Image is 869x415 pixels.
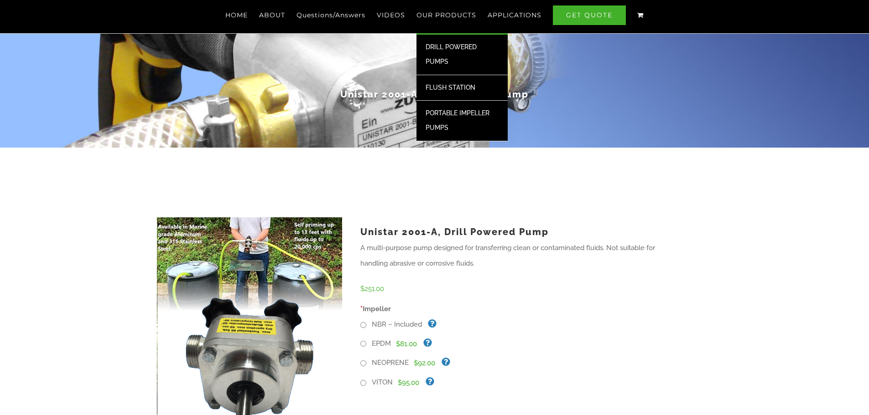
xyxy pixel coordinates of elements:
[377,12,405,18] span: VIDEOS
[368,359,409,367] span: NEOPRENE
[398,379,419,387] span: $95.00
[416,35,508,75] a: DRILL POWERED PUMPS
[225,12,248,18] span: HOME
[368,339,391,348] span: EPDM
[360,341,366,347] input: EPDM
[368,378,393,386] span: VITON
[360,322,366,328] input: NBR – Included
[168,88,702,101] h1: Unistar 2001-A, Drill Powered Pump
[426,43,477,65] span: DRILL POWERED PUMPS
[297,12,365,18] span: Questions/Answers
[416,12,476,18] span: OUR PRODUCTS
[360,224,683,240] h1: Unistar 2001-A, Drill Powered Pump
[360,240,683,271] p: A multi-purpose pump designed for transferring clean or contaminated fluids. Not suitable for han...
[426,84,475,91] span: FLUSH STATION
[360,380,366,386] input: VITON
[416,75,508,101] a: FLUSH STATION
[368,320,422,328] span: NBR – Included
[488,12,541,18] span: APPLICATIONS
[553,5,626,25] span: GET QUOTE
[360,285,384,293] bdi: 251.00
[259,12,285,18] span: ABOUT
[396,340,417,348] span: $81.00
[360,285,364,293] span: $
[416,101,508,141] a: PORTABLE IMPELLER PUMPS
[414,359,435,367] span: $92.00
[426,109,489,131] span: PORTABLE IMPELLER PUMPS
[354,301,690,317] label: Impeller
[360,360,366,366] input: NEOPRENE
